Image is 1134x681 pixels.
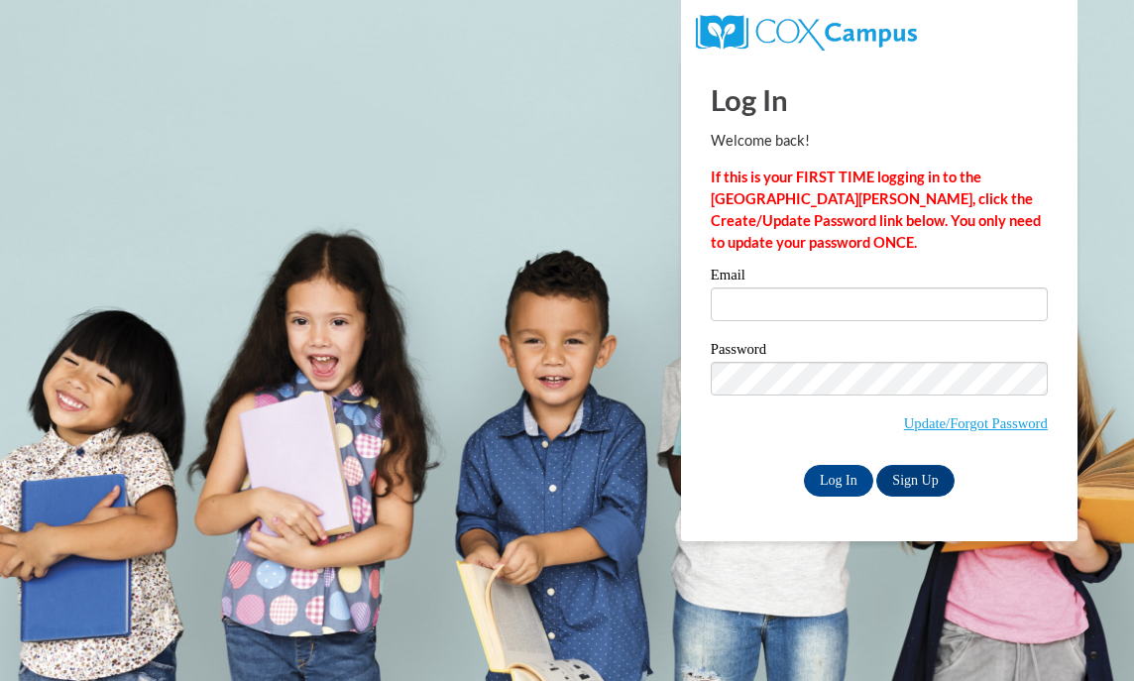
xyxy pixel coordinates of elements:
p: Welcome back! [711,130,1048,152]
label: Email [711,268,1048,287]
img: COX Campus [696,15,917,51]
label: Password [711,342,1048,362]
a: Update/Forgot Password [904,415,1048,431]
input: Log In [804,465,873,497]
strong: If this is your FIRST TIME logging in to the [GEOGRAPHIC_DATA][PERSON_NAME], click the Create/Upd... [711,169,1041,251]
a: COX Campus [696,23,917,40]
h1: Log In [711,79,1048,120]
a: Sign Up [876,465,954,497]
